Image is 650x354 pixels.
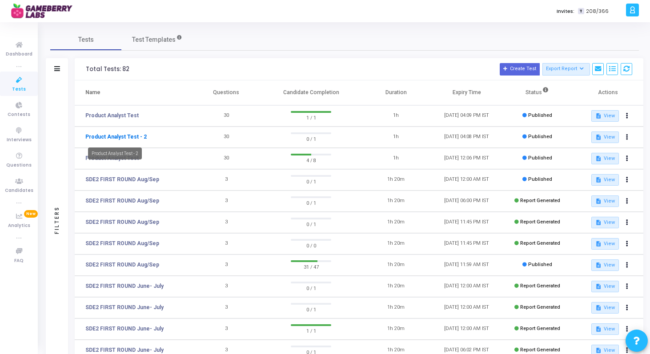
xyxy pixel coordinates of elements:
[11,2,78,20] img: logo
[361,318,431,340] td: 1h 20m
[591,174,618,186] button: View
[520,219,560,225] span: Report Generated
[291,241,331,250] span: 0 / 0
[361,127,431,148] td: 1h
[361,191,431,212] td: 1h 20m
[88,147,142,159] div: Product Analyst Test - 2
[86,66,129,73] div: Total Tests: 82
[573,80,643,105] th: Actions
[6,162,32,169] span: Questions
[191,80,261,105] th: Questions
[595,347,602,354] mat-icon: description
[595,219,602,226] mat-icon: description
[291,177,331,186] span: 0 / 1
[591,217,618,228] button: View
[431,297,502,318] td: [DATE] 12:00 AM IST
[85,239,159,247] a: SDE2 FIRST ROUND Aug/Sep
[78,35,94,44] span: Tests
[291,283,331,292] span: 0 / 1
[431,80,502,105] th: Expiry Time
[191,318,261,340] td: 3
[500,63,540,76] button: Create Test
[520,304,560,310] span: Report Generated
[361,233,431,255] td: 1h 20m
[591,302,618,314] button: View
[261,80,361,105] th: Candidate Completion
[8,111,30,119] span: Contests
[361,276,431,297] td: 1h 20m
[431,276,502,297] td: [DATE] 12:00 AM IST
[85,325,164,333] a: SDE2 FIRST ROUND June- July
[502,80,573,105] th: Status
[85,175,159,183] a: SDE2 FIRST ROUND Aug/Sep
[431,127,502,148] td: [DATE] 04:08 PM IST
[291,134,331,143] span: 0 / 1
[361,105,431,127] td: 1h
[591,153,618,164] button: View
[191,148,261,169] td: 30
[591,110,618,122] button: View
[591,281,618,292] button: View
[528,262,552,267] span: Published
[361,148,431,169] td: 1h
[431,255,502,276] td: [DATE] 11:59 AM IST
[291,219,331,228] span: 0 / 1
[191,255,261,276] td: 3
[431,191,502,212] td: [DATE] 06:00 PM IST
[191,191,261,212] td: 3
[191,297,261,318] td: 3
[24,210,38,218] span: New
[520,347,560,353] span: Report Generated
[595,262,602,268] mat-icon: description
[85,346,164,354] a: SDE2 FIRST ROUND June- July
[520,240,560,246] span: Report Generated
[557,8,574,15] label: Invites:
[431,212,502,233] td: [DATE] 11:45 PM IST
[85,197,159,205] a: SDE2 FIRST ROUND Aug/Sep
[361,169,431,191] td: 1h 20m
[578,8,584,15] span: T
[431,148,502,169] td: [DATE] 12:06 PM IST
[361,297,431,318] td: 1h 20m
[595,177,602,183] mat-icon: description
[595,113,602,119] mat-icon: description
[191,105,261,127] td: 30
[520,326,560,331] span: Report Generated
[528,112,552,118] span: Published
[520,198,560,203] span: Report Generated
[431,105,502,127] td: [DATE] 04:09 PM IST
[85,111,139,119] a: Product Analyst Test
[595,198,602,204] mat-icon: description
[12,86,26,93] span: Tests
[591,238,618,250] button: View
[528,155,552,161] span: Published
[520,283,560,289] span: Report Generated
[361,212,431,233] td: 1h 20m
[431,318,502,340] td: [DATE] 12:00 AM IST
[595,283,602,290] mat-icon: description
[528,134,552,139] span: Published
[85,282,164,290] a: SDE2 FIRST ROUND June- July
[431,169,502,191] td: [DATE] 12:00 AM IST
[595,305,602,311] mat-icon: description
[8,222,30,230] span: Analytics
[528,176,552,182] span: Published
[542,63,590,76] button: Export Report
[591,195,618,207] button: View
[14,257,24,265] span: FAQ
[85,218,159,226] a: SDE2 FIRST ROUND Aug/Sep
[85,133,147,141] a: Product Analyst Test - 2
[191,127,261,148] td: 30
[75,80,191,105] th: Name
[595,134,602,140] mat-icon: description
[85,303,164,311] a: SDE2 FIRST ROUND June- July
[591,259,618,271] button: View
[291,262,331,271] span: 31 / 47
[595,241,602,247] mat-icon: description
[361,80,431,105] th: Duration
[586,8,609,15] span: 208/366
[291,113,331,122] span: 1 / 1
[6,51,32,58] span: Dashboard
[595,326,602,332] mat-icon: description
[291,305,331,314] span: 0 / 1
